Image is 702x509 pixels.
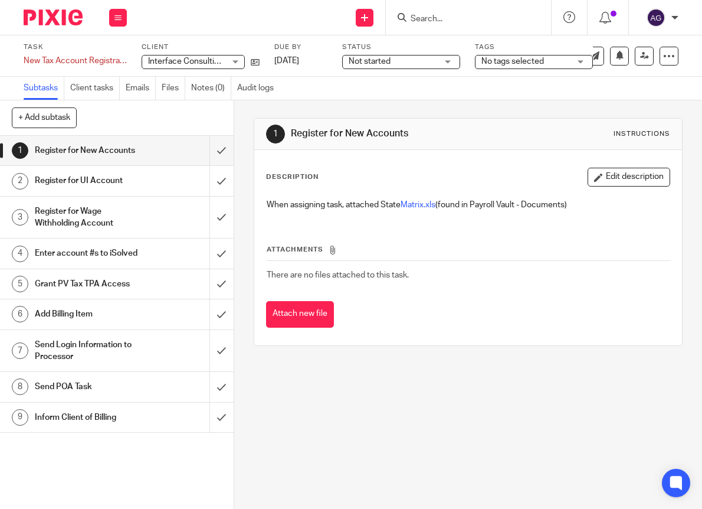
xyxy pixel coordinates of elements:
[12,306,28,322] div: 6
[12,379,28,395] div: 8
[191,77,231,100] a: Notes (0)
[35,378,143,396] h1: Send POA Task
[142,43,260,52] label: Client
[35,172,143,190] h1: Register for UI Account
[475,43,593,52] label: Tags
[12,246,28,262] div: 4
[24,9,83,25] img: Pixie
[12,276,28,292] div: 5
[588,168,670,187] button: Edit description
[349,57,391,66] span: Not started
[35,244,143,262] h1: Enter account #s to iSolved
[148,57,242,66] span: Interface Consulting, LLC
[70,77,120,100] a: Client tasks
[267,246,323,253] span: Attachments
[12,107,77,128] button: + Add subtask
[126,77,156,100] a: Emails
[12,173,28,190] div: 2
[647,8,665,27] img: svg%3E
[162,77,185,100] a: Files
[12,342,28,359] div: 7
[266,125,285,143] div: 1
[12,409,28,426] div: 9
[481,57,544,66] span: No tags selected
[266,301,334,328] button: Attach new file
[342,43,460,52] label: Status
[614,129,670,139] div: Instructions
[267,199,670,211] p: When assigning task, attached State (found in Payroll Vault - Documents)
[35,275,143,293] h1: Grant PV Tax TPA Access
[291,128,493,140] h1: Register for New Accounts
[35,142,143,159] h1: Register for New Accounts
[274,43,327,52] label: Due by
[24,77,64,100] a: Subtasks
[35,203,143,233] h1: Register for Wage Withholding Account
[35,409,143,426] h1: Inform Client of Billing
[24,43,127,52] label: Task
[237,77,280,100] a: Audit logs
[24,55,127,67] div: New Tax Account Registration - NM
[266,172,319,182] p: Description
[267,271,409,279] span: There are no files attached to this task.
[401,201,435,209] a: Matrix.xls
[35,336,143,366] h1: Send Login Information to Processor
[12,142,28,159] div: 1
[35,305,143,323] h1: Add Billing Item
[274,57,299,65] span: [DATE]
[409,14,516,25] input: Search
[12,209,28,226] div: 3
